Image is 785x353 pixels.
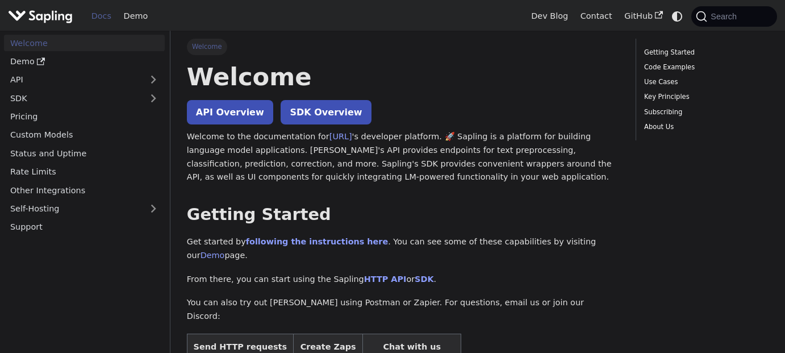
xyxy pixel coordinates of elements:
a: Code Examples [644,62,765,73]
a: API [4,72,142,88]
span: Search [707,12,744,21]
a: Use Cases [644,77,765,88]
a: Rate Limits [4,164,165,180]
a: Sapling.aiSapling.ai [8,8,77,24]
button: Expand sidebar category 'API' [142,72,165,88]
a: SDK Overview [281,100,371,124]
a: Welcome [4,35,165,51]
p: You can also try out [PERSON_NAME] using Postman or Zapier. For questions, email us or join our D... [187,296,619,323]
a: Contact [574,7,619,25]
a: Pricing [4,109,165,125]
a: Docs [85,7,118,25]
a: GitHub [618,7,669,25]
a: SDK [415,275,433,284]
a: Subscribing [644,107,765,118]
p: Get started by . You can see some of these capabilities by visiting our page. [187,235,619,263]
p: From there, you can start using the Sapling or . [187,273,619,286]
a: HTTP API [364,275,407,284]
a: Status and Uptime [4,145,165,161]
a: Dev Blog [525,7,574,25]
button: Expand sidebar category 'SDK' [142,90,165,106]
button: Switch between dark and light mode (currently system mode) [669,8,686,24]
a: Custom Models [4,127,165,143]
h1: Welcome [187,61,619,92]
a: Self-Hosting [4,201,165,217]
a: Support [4,219,165,235]
a: Key Principles [644,92,765,102]
a: following the instructions here [246,237,388,246]
a: Getting Started [644,47,765,58]
img: Sapling.ai [8,8,73,24]
a: Other Integrations [4,182,165,198]
a: Demo [201,251,225,260]
p: Welcome to the documentation for 's developer platform. 🚀 Sapling is a platform for building lang... [187,130,619,184]
a: Demo [118,7,154,25]
button: Search (Command+K) [691,6,776,27]
a: SDK [4,90,142,106]
h2: Getting Started [187,205,619,225]
a: Demo [4,53,165,70]
span: Welcome [187,39,227,55]
a: About Us [644,122,765,132]
nav: Breadcrumbs [187,39,619,55]
a: API Overview [187,100,273,124]
a: [URL] [329,132,352,141]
